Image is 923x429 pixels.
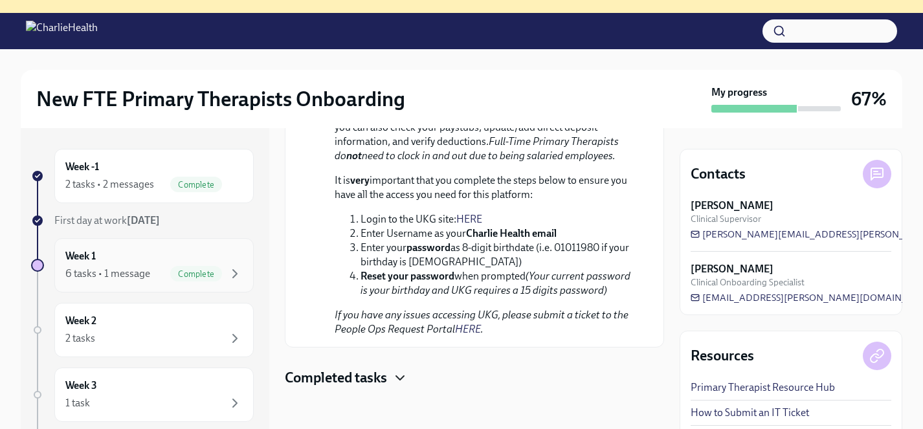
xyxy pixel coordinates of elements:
[65,379,97,393] h6: Week 3
[65,396,90,410] div: 1 task
[361,226,632,241] li: Enter Username as your
[361,212,632,226] li: Login to the UKG site:
[711,85,767,100] strong: My progress
[691,199,773,213] strong: [PERSON_NAME]
[406,241,450,254] strong: password
[285,368,664,388] div: Completed tasks
[456,213,482,225] a: HERE
[691,262,773,276] strong: [PERSON_NAME]
[361,269,632,298] li: when prompted
[54,214,160,226] span: First day at work
[346,149,362,162] strong: not
[691,213,761,225] span: Clinical Supervisor
[31,214,254,228] a: First day at work[DATE]
[335,173,632,202] p: It is important that you complete the steps below to ensure you have all the access you need for ...
[31,303,254,357] a: Week 22 tasks
[466,227,557,239] strong: Charlie Health email
[65,267,150,281] div: 6 tasks • 1 message
[350,174,370,186] strong: very
[285,368,387,388] h4: Completed tasks
[691,406,809,420] a: How to Submit an IT Ticket
[691,164,746,184] h4: Contacts
[170,180,222,190] span: Complete
[691,380,835,395] a: Primary Therapist Resource Hub
[170,269,222,279] span: Complete
[65,331,95,346] div: 2 tasks
[335,106,632,163] p: UKG is the system Charlie Health uses to pay its employees. In UKG, you can also check your payst...
[65,249,96,263] h6: Week 1
[36,86,405,112] h2: New FTE Primary Therapists Onboarding
[127,214,160,226] strong: [DATE]
[851,87,887,111] h3: 67%
[31,149,254,203] a: Week -12 tasks • 2 messagesComplete
[31,368,254,422] a: Week 31 task
[691,276,805,289] span: Clinical Onboarding Specialist
[455,323,481,335] a: HERE
[26,21,98,41] img: CharlieHealth
[335,309,628,335] em: If you have any issues accessing UKG, please submit a ticket to the People Ops Request Portal .
[31,238,254,292] a: Week 16 tasks • 1 messageComplete
[65,177,154,192] div: 2 tasks • 2 messages
[65,160,99,174] h6: Week -1
[65,314,96,328] h6: Week 2
[361,241,632,269] li: Enter your as 8-digit birthdate (i.e. 01011980 if your birthday is [DEMOGRAPHIC_DATA])
[691,346,754,366] h4: Resources
[361,270,454,282] strong: Reset your password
